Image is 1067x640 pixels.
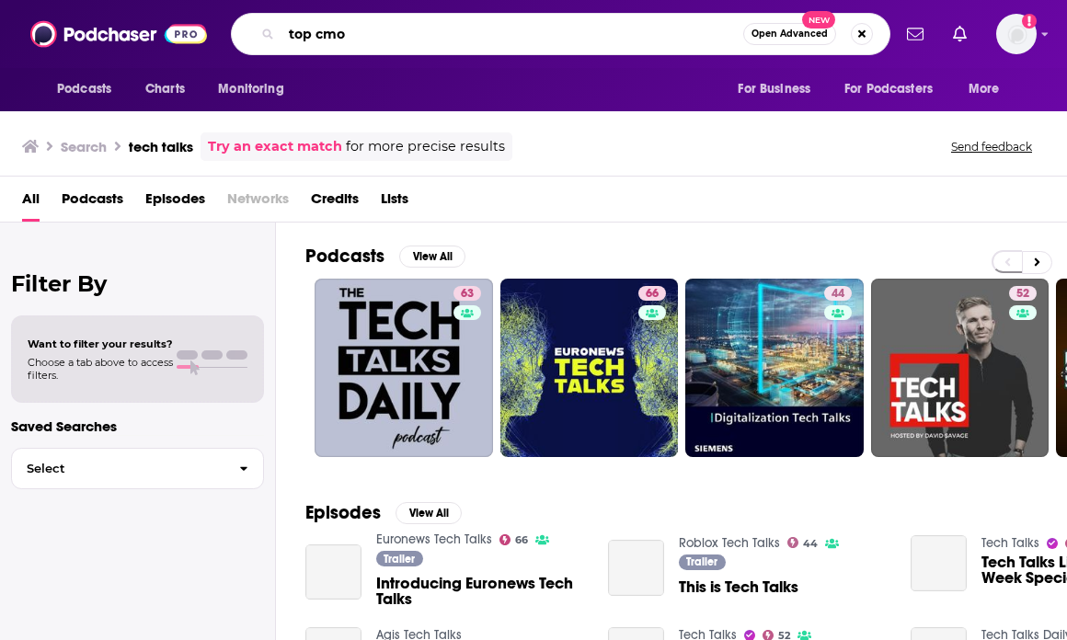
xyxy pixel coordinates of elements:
a: 52 [1009,286,1037,301]
span: Choose a tab above to access filters. [28,356,173,382]
a: 52 [871,279,1050,457]
a: 44 [824,286,852,301]
a: 66 [499,534,529,545]
a: 44 [787,537,819,548]
a: Euronews Tech Talks [376,531,492,547]
a: Tech Talks [981,535,1039,551]
input: Search podcasts, credits, & more... [281,19,743,49]
a: Show notifications dropdown [946,18,974,50]
span: 52 [1016,285,1029,303]
a: 63 [453,286,481,301]
h2: Podcasts [305,245,384,268]
a: This is Tech Talks [608,540,664,596]
a: PodcastsView All [305,245,465,268]
span: for more precise results [346,136,505,157]
button: open menu [44,72,135,107]
a: Charts [133,72,196,107]
button: View All [396,502,462,524]
a: Introducing Euronews Tech Talks [305,544,361,600]
span: 66 [515,536,528,544]
span: Open Advanced [751,29,828,39]
a: Podcasts [62,184,123,222]
span: Podcasts [57,76,111,102]
div: Search podcasts, credits, & more... [231,13,890,55]
a: Credits [311,184,359,222]
a: EpisodesView All [305,501,462,524]
span: More [969,76,1000,102]
button: Show profile menu [996,14,1037,54]
span: 52 [778,632,790,640]
span: Networks [227,184,289,222]
a: Lists [381,184,408,222]
span: 66 [646,285,659,303]
span: Select [12,463,224,474]
a: Episodes [145,184,205,222]
span: 44 [832,285,844,303]
p: Saved Searches [11,417,264,435]
span: Trailer [686,556,717,567]
a: This is Tech Talks [679,579,798,595]
h2: Filter By [11,270,264,297]
a: 66 [500,279,679,457]
span: Monitoring [218,76,283,102]
span: For Podcasters [844,76,933,102]
span: Want to filter your results? [28,337,173,350]
span: Logged in as HWrepandcomms [996,14,1037,54]
button: View All [399,246,465,268]
span: For Business [738,76,810,102]
img: Podchaser - Follow, Share and Rate Podcasts [30,17,207,51]
span: Charts [145,76,185,102]
button: open menu [725,72,833,107]
button: Open AdvancedNew [743,23,836,45]
a: 66 [638,286,666,301]
h3: Search [61,138,107,155]
img: User Profile [996,14,1037,54]
a: Roblox Tech Talks [679,535,780,551]
a: Show notifications dropdown [900,18,931,50]
span: Trailer [384,554,415,565]
svg: Add a profile image [1022,14,1037,29]
button: open menu [205,72,307,107]
h3: tech talks [129,138,193,155]
a: Introducing Euronews Tech Talks [376,576,586,607]
a: 63 [315,279,493,457]
a: All [22,184,40,222]
button: Send feedback [946,139,1038,154]
span: 63 [461,285,474,303]
button: open menu [956,72,1023,107]
span: 44 [803,540,818,548]
button: open menu [832,72,959,107]
button: Select [11,448,264,489]
span: New [802,11,835,29]
a: Tech Talks Live! London Tech Week Special [911,535,967,591]
h2: Episodes [305,501,381,524]
a: Try an exact match [208,136,342,157]
a: 44 [685,279,864,457]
